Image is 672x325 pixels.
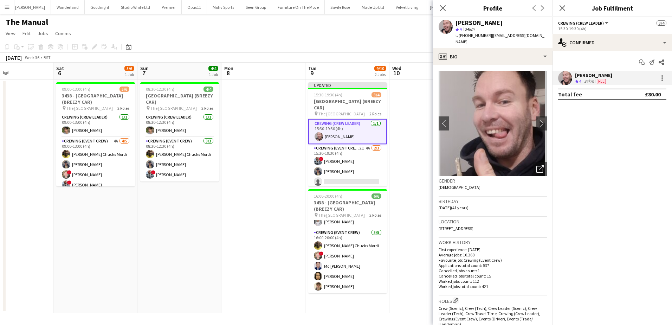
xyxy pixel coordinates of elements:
[55,69,64,77] span: 6
[307,69,316,77] span: 9
[56,82,135,186] app-job-card: 09:00-13:00 (4h)5/63438 - [GEOGRAPHIC_DATA] (BREEZY CAR) The [GEOGRAPHIC_DATA]2 RolesCrewing (Cre...
[66,106,113,111] span: The [GEOGRAPHIC_DATA]
[3,29,18,38] a: View
[308,119,387,144] app-card-role: Crewing (Crew Leader)1/115:30-19:30 (4h)[PERSON_NAME]
[319,251,323,256] span: !
[439,263,547,268] p: Applications total count: 537
[22,30,31,37] span: Edit
[140,65,149,71] span: Sun
[140,82,219,181] app-job-card: 08:30-12:30 (4h)4/4[GEOGRAPHIC_DATA] (BREEZY CAR) The [GEOGRAPHIC_DATA]2 RolesCrewing (Crew Leade...
[583,78,595,84] div: 34km
[439,257,547,263] p: Favourite job: Crewing (Event Crew)
[308,189,387,293] app-job-card: 16:00-20:00 (4h)6/63438 - [GEOGRAPHIC_DATA] (BREEZY CAR) The [GEOGRAPHIC_DATA]2 RolesCrewing (Cre...
[433,48,553,65] div: Bio
[56,113,135,137] app-card-role: Crewing (Crew Leader)1/109:00-13:00 (4h)[PERSON_NAME]
[208,66,218,71] span: 4/4
[597,79,606,84] span: Fee
[390,0,424,14] button: Velvet Living
[439,185,480,190] span: [DEMOGRAPHIC_DATA]
[455,20,503,26] div: [PERSON_NAME]
[146,87,174,92] span: 08:30-12:30 (4h)
[125,72,134,77] div: 1 Job
[272,0,325,14] button: Furniture On The Move
[115,0,156,14] button: Studio White Ltd
[391,69,401,77] span: 10
[575,72,612,78] div: [PERSON_NAME]
[240,0,272,14] button: Seen Group
[558,26,666,31] div: 15:30-19:30 (4h)
[140,137,219,181] app-card-role: Crewing (Event Crew)3/308:30-12:30 (4h)[PERSON_NAME] Chucks Mordi[PERSON_NAME]![PERSON_NAME]
[558,20,609,26] button: Crewing (Crew Leader)
[67,170,71,174] span: !
[439,284,547,289] p: Worked jobs total count: 421
[657,20,666,26] span: 3/4
[319,157,323,161] span: !
[67,180,71,185] span: !
[55,30,71,37] span: Comms
[6,30,15,37] span: View
[223,69,233,77] span: 8
[455,33,544,44] span: | [EMAIL_ADDRESS][DOMAIN_NAME]
[308,98,387,111] h3: [GEOGRAPHIC_DATA] (BREEZY CAR)
[117,106,129,111] span: 2 Roles
[439,273,547,279] p: Cancelled jobs total count: 15
[392,65,401,71] span: Wed
[356,0,390,14] button: Made Up Ltd
[224,65,233,71] span: Mon
[439,247,547,252] p: First experience: [DATE]
[52,29,74,38] a: Comms
[314,92,342,97] span: 15:30-19:30 (4h)
[314,193,342,199] span: 16:00-20:00 (4h)
[439,297,547,304] h3: Roles
[151,170,155,174] span: !
[579,78,581,84] span: 4
[439,226,473,231] span: [STREET_ADDRESS]
[9,0,51,14] button: [PERSON_NAME]
[119,87,129,92] span: 5/6
[433,4,553,13] h3: Profile
[463,26,476,32] span: 34km
[56,65,64,71] span: Sat
[439,239,547,246] h3: Work history
[35,29,51,38] a: Jobs
[371,193,381,199] span: 6/6
[85,0,115,14] button: Goodnight
[308,229,387,293] app-card-role: Crewing (Event Crew)5/516:00-20:00 (4h)[PERSON_NAME] Chucks Mordi![PERSON_NAME]Md [PERSON_NAME][P...
[375,72,386,77] div: 2 Jobs
[533,162,547,176] div: Open photos pop-in
[201,106,213,111] span: 2 Roles
[182,0,207,14] button: Opus11
[439,252,547,257] p: Average jobs: 10.268
[140,93,219,105] h3: [GEOGRAPHIC_DATA] (BREEZY CAR)
[6,54,22,61] div: [DATE]
[23,55,41,60] span: Week 36
[595,78,607,84] div: Crew has different fees then in role
[308,82,387,186] app-job-card: Updated15:30-19:30 (4h)3/4[GEOGRAPHIC_DATA] (BREEZY CAR) The [GEOGRAPHIC_DATA]2 RolesCrewing (Cre...
[318,111,365,116] span: The [GEOGRAPHIC_DATA]
[424,0,466,14] button: [PERSON_NAME]
[318,212,365,218] span: The [GEOGRAPHIC_DATA]
[553,4,672,13] h3: Job Fulfilment
[460,26,462,32] span: 4
[209,72,218,77] div: 1 Job
[207,0,240,14] button: Motiv Sports
[439,205,469,210] span: [DATE] (41 years)
[369,111,381,116] span: 2 Roles
[51,0,85,14] button: Wonderland
[439,178,547,184] h3: Gender
[553,34,672,51] div: Confirmed
[140,113,219,137] app-card-role: Crewing (Crew Leader)1/108:30-12:30 (4h)[PERSON_NAME]
[455,33,492,38] span: t. [PHONE_NUMBER]
[203,87,213,92] span: 4/4
[645,91,661,98] div: £80.00
[558,20,604,26] span: Crewing (Crew Leader)
[139,69,149,77] span: 7
[62,87,90,92] span: 09:00-13:00 (4h)
[44,55,51,60] div: BST
[439,279,547,284] p: Worked jobs count: 112
[325,0,356,14] button: Savile Rose
[308,199,387,212] h3: 3438 - [GEOGRAPHIC_DATA] (BREEZY CAR)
